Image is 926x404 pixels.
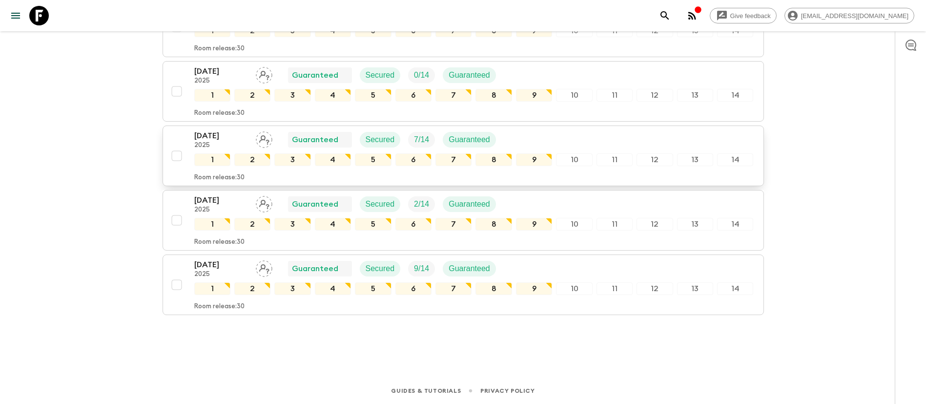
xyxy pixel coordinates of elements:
div: 14 [717,282,753,295]
span: Assign pack leader [256,263,272,271]
p: 2025 [194,77,248,85]
div: Secured [360,132,401,148]
p: Room release: 30 [194,45,245,53]
div: 8 [475,282,512,295]
div: 6 [395,153,432,166]
p: Guaranteed [449,198,490,210]
div: 13 [677,218,713,231]
span: Assign pack leader [256,70,272,78]
p: 9 / 14 [414,263,429,275]
div: 14 [717,218,753,231]
p: Guaranteed [449,69,490,81]
div: 4 [315,153,351,166]
p: 2 / 14 [414,198,429,210]
div: 12 [637,89,673,102]
p: 7 / 14 [414,134,429,146]
div: 10 [556,282,592,295]
p: 2025 [194,271,248,278]
div: Trip Fill [408,261,435,276]
div: 1 [194,153,230,166]
div: 13 [677,89,713,102]
div: 12 [637,282,673,295]
div: 8 [475,218,512,231]
div: Trip Fill [408,132,435,148]
div: 5 [355,218,391,231]
div: 13 [677,282,713,295]
p: Guaranteed [292,263,338,275]
p: Secured [366,198,395,210]
div: 6 [395,282,432,295]
div: 14 [717,89,753,102]
p: [DATE] [194,194,248,206]
p: Guaranteed [292,198,338,210]
button: [DATE]2025Assign pack leaderGuaranteedSecuredTrip FillGuaranteed1234567891011121314Room release:30 [163,190,764,251]
span: Assign pack leader [256,134,272,142]
div: 10 [556,218,592,231]
p: Secured [366,263,395,275]
div: 2 [234,282,270,295]
p: [DATE] [194,259,248,271]
div: Secured [360,67,401,83]
div: Secured [360,261,401,276]
a: Privacy Policy [480,385,535,396]
span: Give feedback [725,12,776,20]
div: 14 [717,153,753,166]
div: 2 [234,89,270,102]
div: 12 [637,153,673,166]
div: 5 [355,89,391,102]
div: 3 [274,153,310,166]
div: 13 [677,153,713,166]
p: Room release: 30 [194,238,245,246]
button: menu [6,6,25,25]
div: 3 [274,282,310,295]
div: 2 [234,153,270,166]
div: 10 [556,153,592,166]
div: 12 [637,218,673,231]
div: 6 [395,89,432,102]
button: search adventures [655,6,675,25]
div: 7 [435,89,472,102]
p: Room release: 30 [194,109,245,117]
div: 5 [355,153,391,166]
div: 11 [597,153,633,166]
div: Secured [360,196,401,212]
div: 6 [395,218,432,231]
div: 4 [315,282,351,295]
div: 10 [556,89,592,102]
button: [DATE]2025Assign pack leaderGuaranteedSecuredTrip FillGuaranteed1234567891011121314Room release:30 [163,126,764,186]
p: [DATE] [194,130,248,142]
div: 8 [475,153,512,166]
a: Guides & Tutorials [391,385,461,396]
p: Room release: 30 [194,174,245,182]
div: 1 [194,89,230,102]
div: 9 [516,89,552,102]
button: [DATE]2025Assign pack leaderGuaranteedSecuredTrip FillGuaranteed1234567891011121314Room release:30 [163,61,764,122]
p: 0 / 14 [414,69,429,81]
div: 1 [194,218,230,231]
div: 3 [274,218,310,231]
div: 11 [597,282,633,295]
div: 9 [516,218,552,231]
div: 11 [597,218,633,231]
p: Guaranteed [292,134,338,146]
p: Guaranteed [292,69,338,81]
div: 11 [597,89,633,102]
div: 7 [435,282,472,295]
span: Assign pack leader [256,199,272,207]
div: Trip Fill [408,67,435,83]
p: [DATE] [194,65,248,77]
p: Guaranteed [449,134,490,146]
div: 4 [315,218,351,231]
div: 7 [435,218,472,231]
p: 2025 [194,206,248,214]
div: 9 [516,282,552,295]
div: [EMAIL_ADDRESS][DOMAIN_NAME] [784,8,914,23]
div: 5 [355,282,391,295]
span: [EMAIL_ADDRESS][DOMAIN_NAME] [796,12,914,20]
div: 9 [516,153,552,166]
div: 7 [435,153,472,166]
div: 1 [194,282,230,295]
p: 2025 [194,142,248,149]
div: 4 [315,89,351,102]
a: Give feedback [710,8,777,23]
